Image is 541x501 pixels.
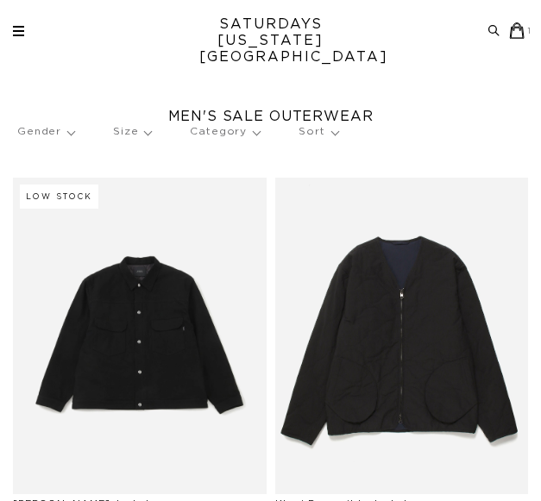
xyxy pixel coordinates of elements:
[113,112,151,152] p: Size
[527,28,532,35] small: 1
[17,112,74,152] p: Gender
[20,185,98,209] div: Low Stock
[509,22,532,39] a: 1
[299,112,337,152] p: Sort
[199,16,342,66] a: SATURDAYS[US_STATE][GEOGRAPHIC_DATA]
[190,112,260,152] p: Category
